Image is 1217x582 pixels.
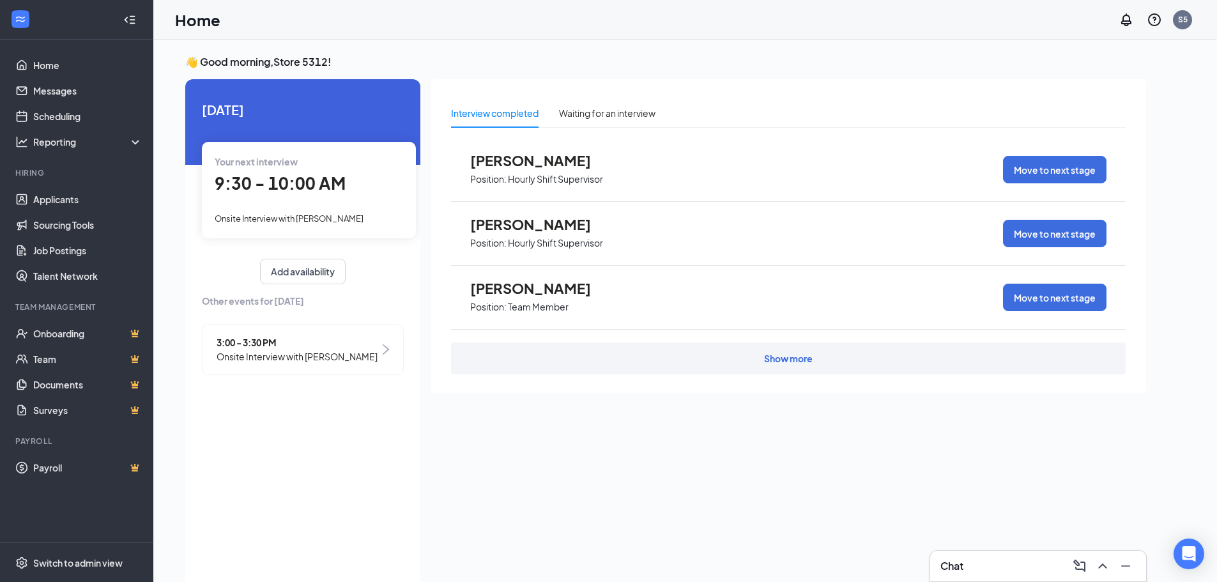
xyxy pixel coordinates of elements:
[33,346,142,372] a: TeamCrown
[215,172,346,194] span: 9:30 - 10:00 AM
[33,212,142,238] a: Sourcing Tools
[470,301,507,313] p: Position:
[508,301,569,313] p: Team Member
[470,152,611,169] span: [PERSON_NAME]
[260,259,346,284] button: Add availability
[1003,156,1106,183] button: Move to next stage
[1092,556,1113,576] button: ChevronUp
[33,78,142,103] a: Messages
[1118,558,1133,574] svg: Minimize
[1095,558,1110,574] svg: ChevronUp
[451,106,539,120] div: Interview completed
[1115,556,1136,576] button: Minimize
[33,397,142,423] a: SurveysCrown
[14,13,27,26] svg: WorkstreamLogo
[33,455,142,480] a: PayrollCrown
[175,9,220,31] h1: Home
[33,103,142,129] a: Scheduling
[15,167,140,178] div: Hiring
[1119,12,1134,27] svg: Notifications
[470,280,611,296] span: [PERSON_NAME]
[1072,558,1087,574] svg: ComposeMessage
[33,263,142,289] a: Talent Network
[215,213,364,224] span: Onsite Interview with [PERSON_NAME]
[202,294,404,308] span: Other events for [DATE]
[33,321,142,346] a: OnboardingCrown
[764,352,813,365] div: Show more
[470,216,611,233] span: [PERSON_NAME]
[33,372,142,397] a: DocumentsCrown
[559,106,655,120] div: Waiting for an interview
[1178,14,1188,25] div: S5
[33,556,123,569] div: Switch to admin view
[33,135,143,148] div: Reporting
[1003,284,1106,311] button: Move to next stage
[215,156,298,167] span: Your next interview
[940,559,963,573] h3: Chat
[470,237,507,249] p: Position:
[1147,12,1162,27] svg: QuestionInfo
[217,335,378,349] span: 3:00 - 3:30 PM
[508,237,603,249] p: Hourly Shift Supervisor
[15,302,140,312] div: Team Management
[15,135,28,148] svg: Analysis
[185,55,1146,69] h3: 👋 Good morning, Store 5312 !
[33,187,142,212] a: Applicants
[202,100,404,119] span: [DATE]
[33,238,142,263] a: Job Postings
[15,436,140,447] div: Payroll
[1174,539,1204,569] div: Open Intercom Messenger
[123,13,136,26] svg: Collapse
[33,52,142,78] a: Home
[15,556,28,569] svg: Settings
[1003,220,1106,247] button: Move to next stage
[508,173,603,185] p: Hourly Shift Supervisor
[217,349,378,364] span: Onsite Interview with [PERSON_NAME]
[1069,556,1090,576] button: ComposeMessage
[470,173,507,185] p: Position:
